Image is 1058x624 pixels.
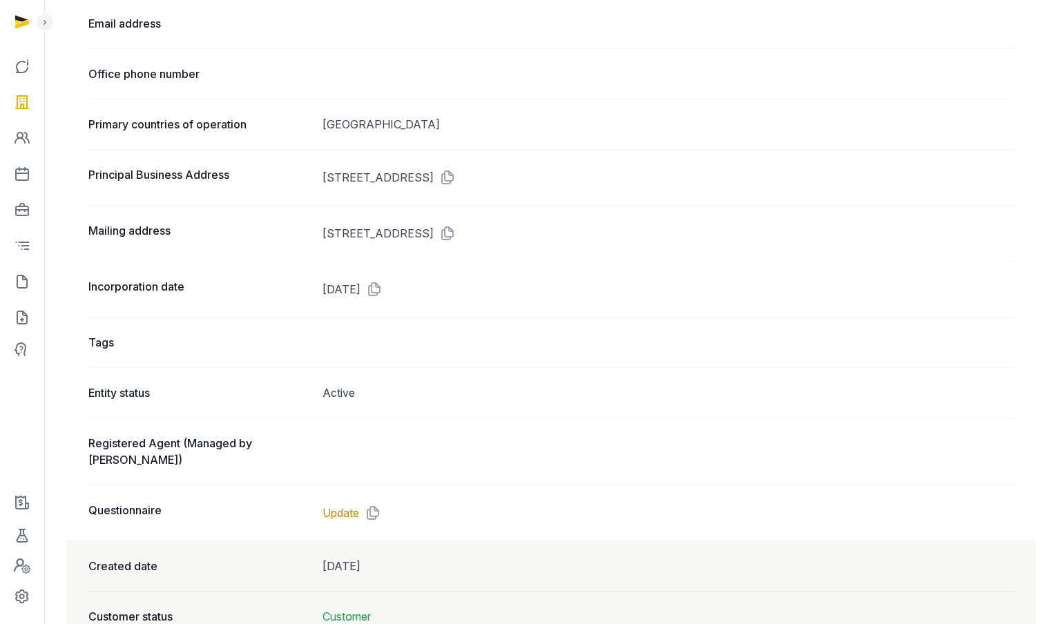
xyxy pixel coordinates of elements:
[323,166,1014,188] dd: [STREET_ADDRESS]
[323,384,1014,401] dd: Active
[323,558,1014,574] dd: [DATE]
[88,334,311,351] dt: Tags
[323,116,1014,133] dd: [GEOGRAPHIC_DATA]
[88,166,311,188] dt: Principal Business Address
[88,558,311,574] dt: Created date
[88,15,311,32] dt: Email address
[88,66,311,82] dt: Office phone number
[323,505,359,521] a: Update
[323,278,1014,300] dd: [DATE]
[88,435,311,468] dt: Registered Agent (Managed by [PERSON_NAME])
[88,278,311,300] dt: Incorporation date
[88,116,311,133] dt: Primary countries of operation
[88,502,311,524] dt: Questionnaire
[88,384,311,401] dt: Entity status
[323,222,1014,244] dd: [STREET_ADDRESS]
[88,222,311,244] dt: Mailing address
